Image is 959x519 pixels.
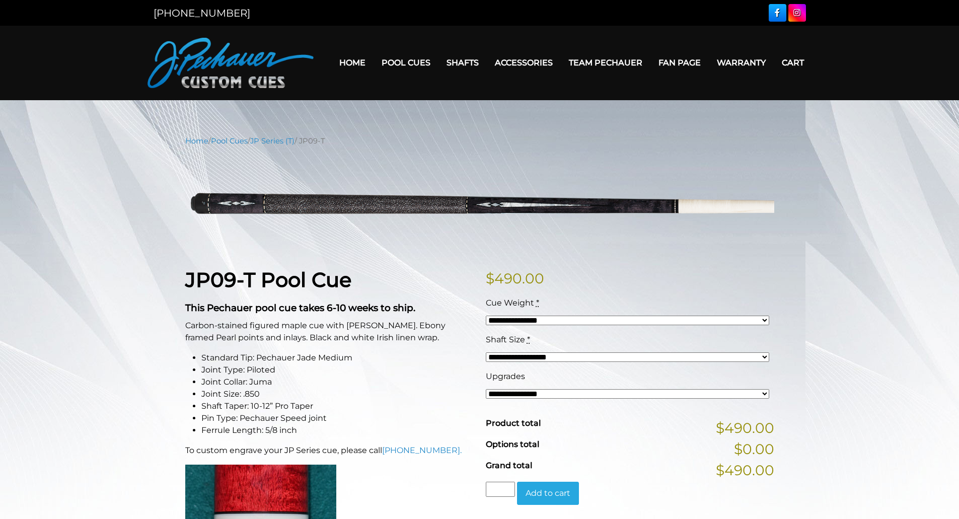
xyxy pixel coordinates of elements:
[486,270,494,287] span: $
[774,50,812,76] a: Cart
[201,424,474,436] li: Ferrule Length: 5/8 inch
[185,444,474,457] p: To custom engrave your JP Series cue, please call
[536,298,539,308] abbr: required
[486,298,534,308] span: Cue Weight
[650,50,709,76] a: Fan Page
[486,439,539,449] span: Options total
[201,364,474,376] li: Joint Type: Piloted
[185,267,351,292] strong: JP09-T Pool Cue
[716,460,774,481] span: $490.00
[147,38,314,88] img: Pechauer Custom Cues
[486,372,525,381] span: Upgrades
[185,136,208,145] a: Home
[250,136,294,145] a: JP Series (T)
[734,438,774,460] span: $0.00
[486,418,541,428] span: Product total
[486,482,515,497] input: Product quantity
[486,335,525,344] span: Shaft Size
[382,446,462,455] a: [PHONE_NUMBER].
[486,270,544,287] bdi: 490.00
[331,50,374,76] a: Home
[438,50,487,76] a: Shafts
[201,352,474,364] li: Standard Tip: Pechauer Jade Medium
[201,412,474,424] li: Pin Type: Pechauer Speed joint
[185,320,474,344] p: Carbon-stained figured maple cue with [PERSON_NAME]. Ebony framed Pearl points and inlays. Black ...
[486,461,532,470] span: Grand total
[201,400,474,412] li: Shaft Taper: 10-12” Pro Taper
[211,136,248,145] a: Pool Cues
[487,50,561,76] a: Accessories
[201,376,474,388] li: Joint Collar: Juma
[709,50,774,76] a: Warranty
[185,135,774,146] nav: Breadcrumb
[201,388,474,400] li: Joint Size: .850
[185,302,415,314] strong: This Pechauer pool cue takes 6-10 weeks to ship.
[561,50,650,76] a: Team Pechauer
[154,7,250,19] a: [PHONE_NUMBER]
[374,50,438,76] a: Pool Cues
[517,482,579,505] button: Add to cart
[185,154,774,252] img: jp09-T.png
[716,417,774,438] span: $490.00
[527,335,530,344] abbr: required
